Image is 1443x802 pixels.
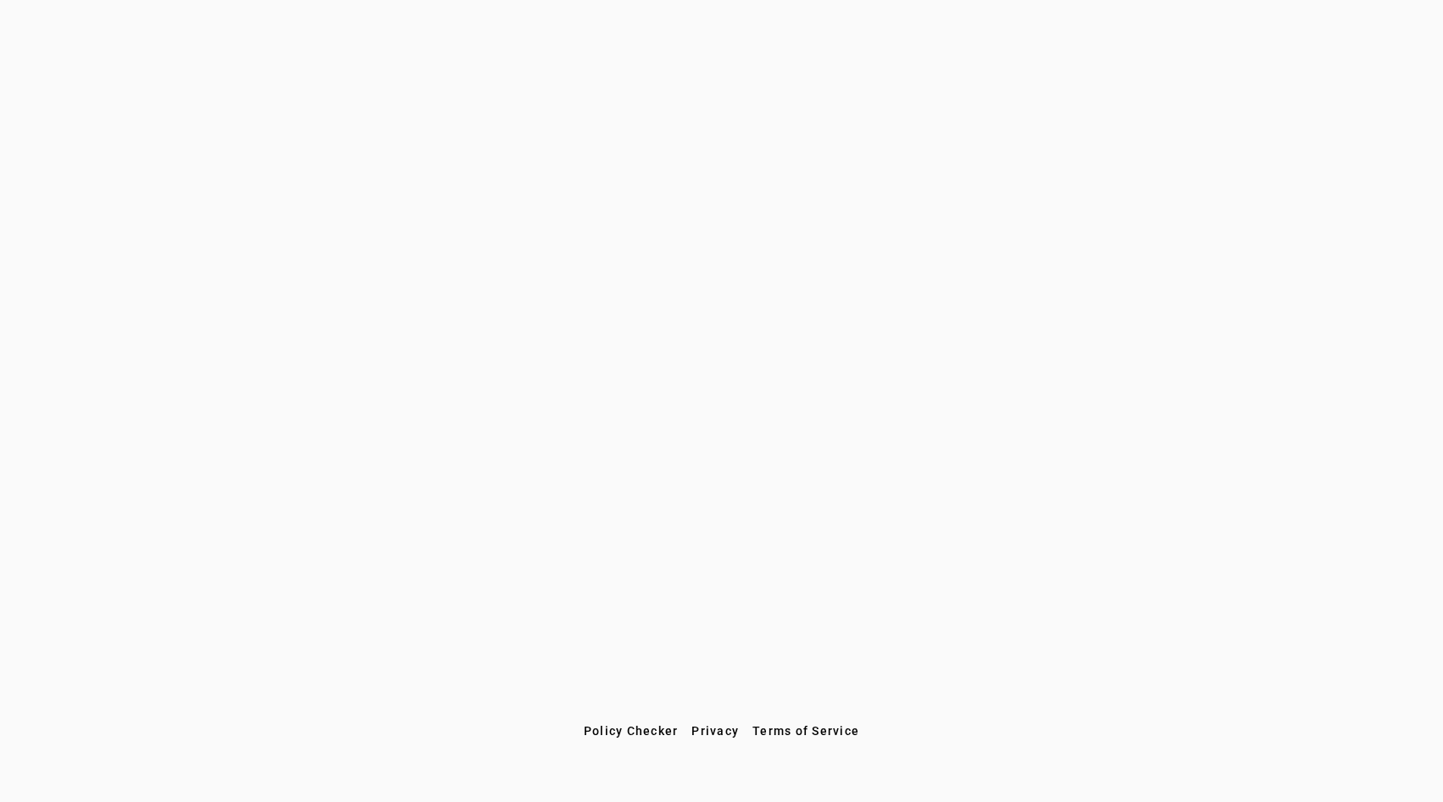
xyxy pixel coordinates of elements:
span: Terms of Service [752,724,859,738]
button: Terms of Service [746,716,866,746]
button: Privacy [685,716,746,746]
button: Policy Checker [577,716,685,746]
span: Policy Checker [584,724,679,738]
span: Privacy [691,724,739,738]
